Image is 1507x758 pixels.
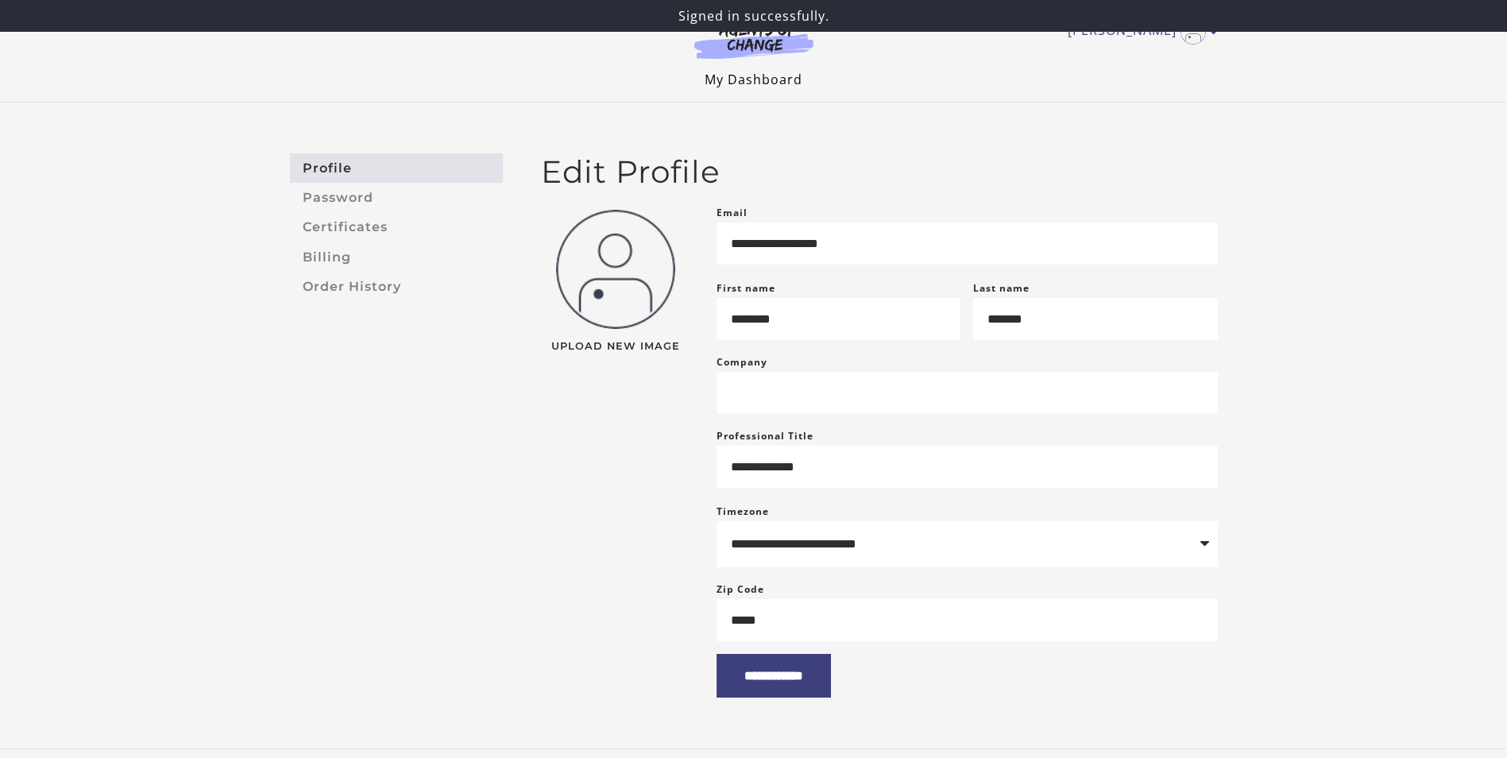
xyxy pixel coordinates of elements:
a: Order History [290,272,503,301]
a: Password [290,183,503,212]
a: My Dashboard [705,71,802,88]
p: Signed in successfully. [6,6,1501,25]
a: Billing [290,242,503,272]
label: Professional Title [717,427,813,446]
h2: Edit Profile [541,153,1218,191]
a: Toggle menu [1068,19,1210,44]
label: Email [717,203,748,222]
span: Upload New Image [541,342,691,352]
img: Agents of Change Logo [678,22,830,59]
label: Last name [973,281,1030,295]
label: Company [717,353,767,372]
a: Profile [290,153,503,183]
label: First name [717,281,775,295]
label: Zip Code [717,580,764,599]
label: Timezone [717,505,769,518]
a: Certificates [290,213,503,242]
